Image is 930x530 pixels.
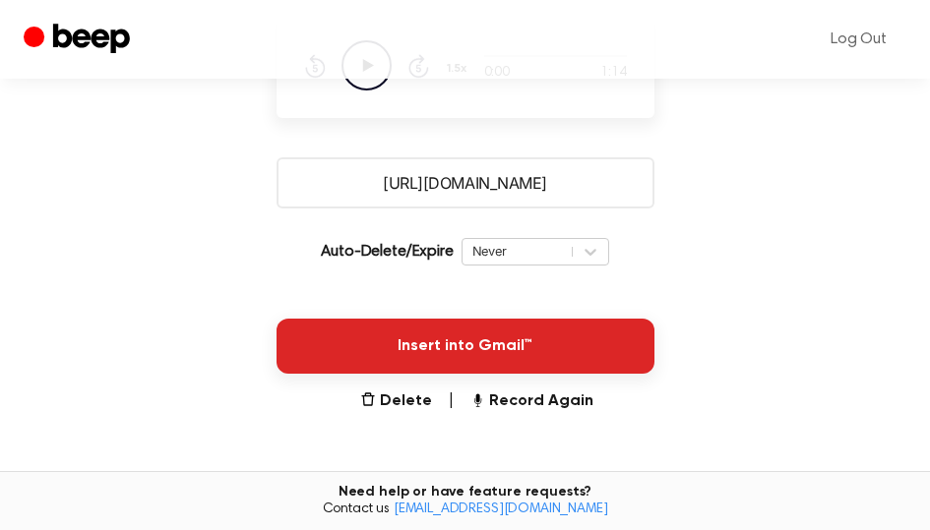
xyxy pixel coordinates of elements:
a: [EMAIL_ADDRESS][DOMAIN_NAME] [394,502,608,516]
div: Never [472,242,562,261]
a: Log Out [811,16,906,63]
p: Auto-Delete/Expire [321,240,453,264]
button: Delete [360,389,432,413]
span: Contact us [12,501,918,519]
a: Beep [24,21,135,59]
span: | [448,389,455,413]
button: Record Again [469,389,593,413]
button: Insert into Gmail™ [277,319,654,374]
